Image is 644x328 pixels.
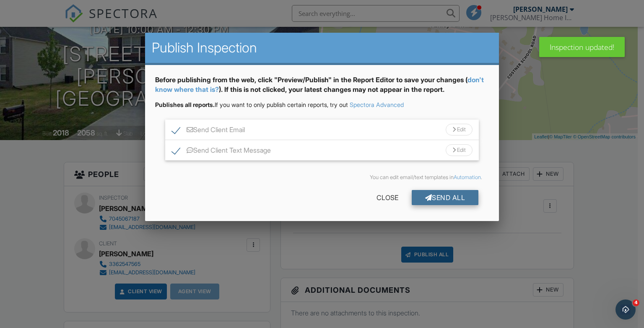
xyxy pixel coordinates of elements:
[615,299,636,320] iframe: Intercom live chat
[155,101,348,108] span: If you want to only publish certain reports, try out
[152,39,493,56] h2: Publish Inspection
[412,190,479,205] div: Send All
[155,75,484,93] a: don't know where that is?
[172,126,245,136] label: Send Client Email
[446,144,473,156] div: Edit
[633,299,639,306] span: 4
[363,190,412,205] div: Close
[539,37,625,57] div: Inspection updated!
[446,124,473,135] div: Edit
[172,146,271,157] label: Send Client Text Message
[155,101,215,108] strong: Publishes all reports.
[454,174,481,180] a: Automation
[155,75,489,101] div: Before publishing from the web, click "Preview/Publish" in the Report Editor to save your changes...
[162,174,483,181] div: You can edit email/text templates in .
[350,101,404,108] a: Spectora Advanced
